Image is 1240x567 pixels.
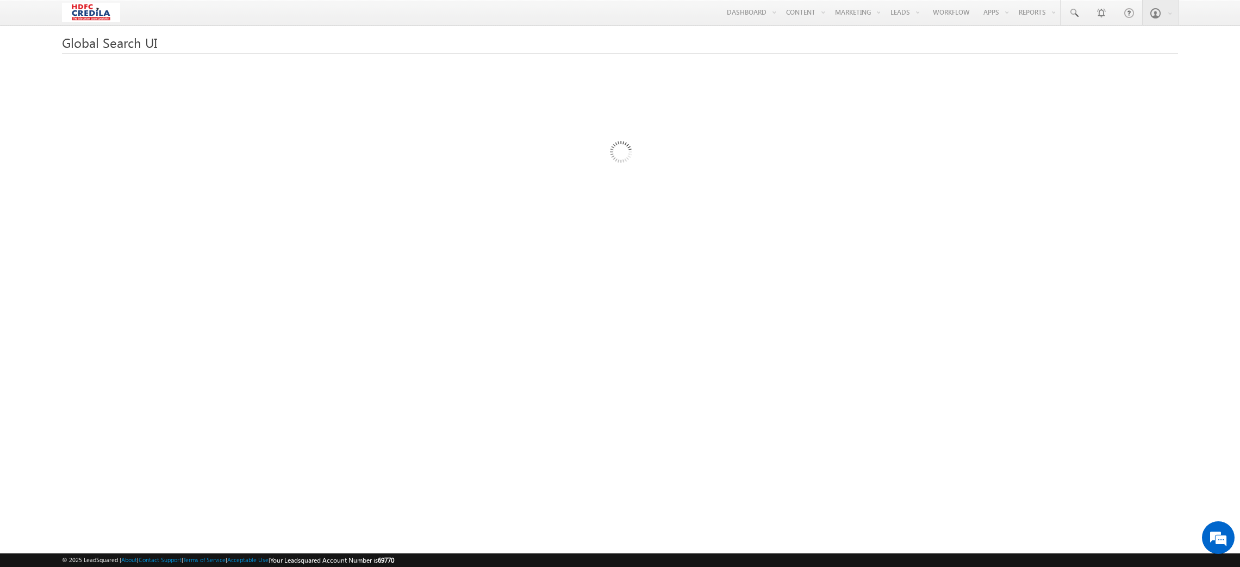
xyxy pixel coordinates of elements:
span: Your Leadsquared Account Number is [270,556,394,564]
span: Global Search UI [62,34,157,51]
img: Custom Logo [62,3,120,22]
a: About [121,556,137,563]
img: Loading... [564,97,676,210]
a: Acceptable Use [227,556,269,563]
a: Terms of Service [183,556,226,563]
span: 69770 [378,556,394,564]
span: © 2025 LeadSquared | | | | | [62,555,394,565]
a: Contact Support [139,556,182,563]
